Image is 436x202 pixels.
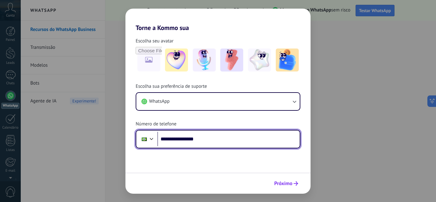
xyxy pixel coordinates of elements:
img: -3.jpeg [220,49,243,71]
img: -2.jpeg [193,49,216,71]
span: Número de telefone [136,121,177,127]
h2: Torne a Kommo sua [125,9,311,32]
img: -1.jpeg [165,49,188,71]
span: Escolha seu avatar [136,38,174,44]
span: WhatsApp [149,98,169,105]
img: -4.jpeg [248,49,271,71]
span: Próximo [274,181,292,186]
button: Próximo [271,178,301,189]
button: WhatsApp [136,93,300,110]
div: Brazil: + 55 [138,132,150,146]
span: Escolha sua preferência de suporte [136,83,207,90]
img: -5.jpeg [276,49,299,71]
